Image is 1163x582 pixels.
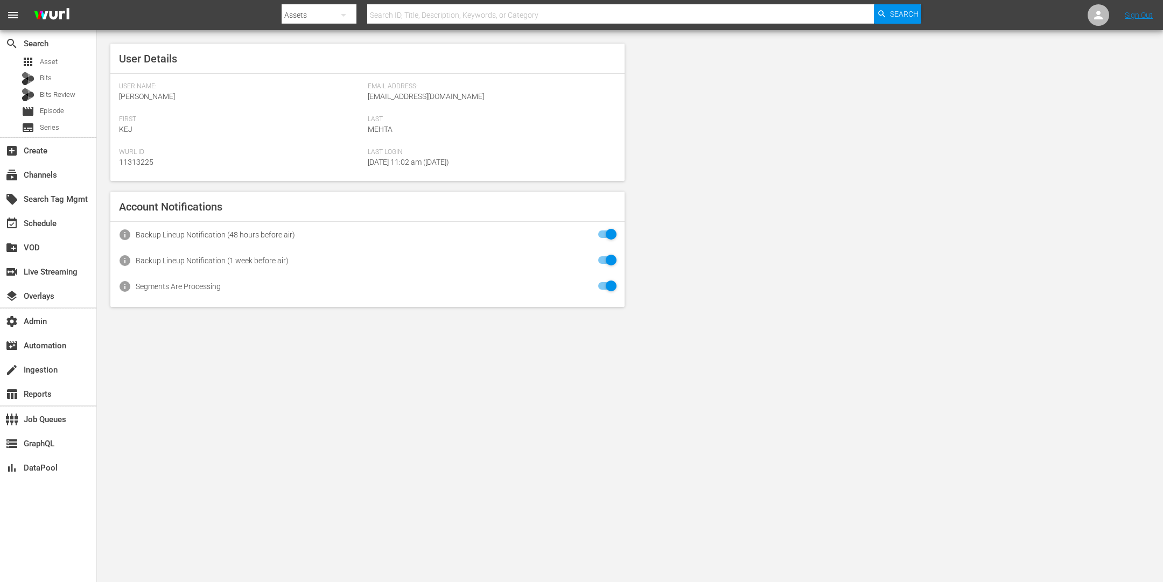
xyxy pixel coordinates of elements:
span: VOD [5,241,18,254]
div: Bits [22,72,34,85]
span: Episode [40,106,64,116]
a: Sign Out [1125,11,1153,19]
span: menu [6,9,19,22]
div: Segments Are Processing [136,282,221,291]
div: Backup Lineup Notification (1 week before air) [136,256,289,265]
div: Backup Lineup Notification (48 hours before air) [136,230,295,239]
span: Asset [22,55,34,68]
span: Series [40,122,59,133]
span: Asset [40,57,58,67]
span: First [119,115,362,124]
span: [PERSON_NAME] [119,92,175,101]
span: Search [890,4,919,24]
span: GraphQL [5,437,18,450]
span: Kej [119,125,132,134]
span: Live Streaming [5,265,18,278]
span: Email Address: [368,82,611,91]
span: Series [22,121,34,134]
span: Episode [22,105,34,118]
span: Last [368,115,611,124]
span: Job Queues [5,413,18,426]
span: Search Tag Mgmt [5,193,18,206]
div: Bits Review [22,88,34,101]
span: Bits [40,73,52,83]
span: info [118,254,131,267]
span: Create [5,144,18,157]
span: Admin [5,315,18,328]
span: Last Login [368,148,611,157]
span: Mehta [368,125,393,134]
span: Schedule [5,217,18,230]
span: Wurl Id [119,148,362,157]
span: info [118,228,131,241]
span: Channels [5,169,18,181]
span: Search [5,37,18,50]
span: User Details [119,52,177,65]
span: Reports [5,388,18,401]
span: [EMAIL_ADDRESS][DOMAIN_NAME] [368,92,484,101]
span: info [118,280,131,293]
button: Search [874,4,921,24]
span: User Name: [119,82,362,91]
span: [DATE] 11:02 am ([DATE]) [368,158,449,166]
span: Overlays [5,290,18,303]
img: ans4CAIJ8jUAAAAAAAAAAAAAAAAAAAAAAAAgQb4GAAAAAAAAAAAAAAAAAAAAAAAAJMjXAAAAAAAAAAAAAAAAAAAAAAAAgAT5G... [26,3,78,28]
span: Account Notifications [119,200,222,213]
span: Automation [5,339,18,352]
span: 11313225 [119,158,153,166]
span: DataPool [5,461,18,474]
span: Bits Review [40,89,75,100]
span: Ingestion [5,363,18,376]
